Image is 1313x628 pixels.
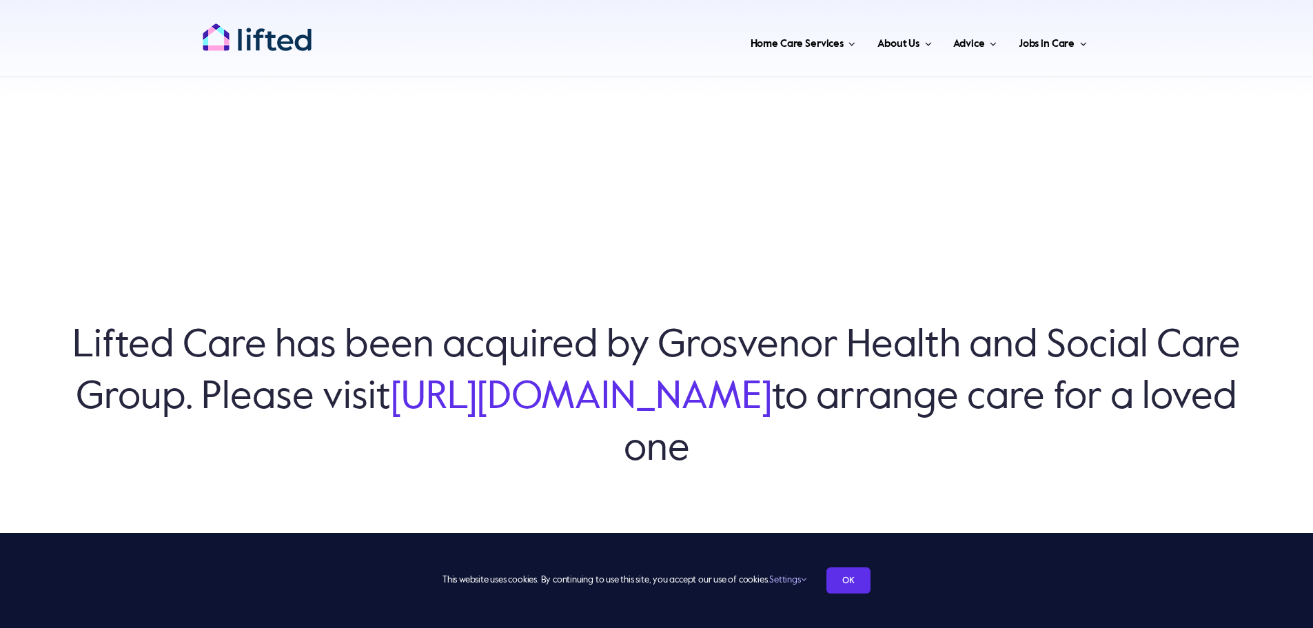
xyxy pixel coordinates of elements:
a: lifted-logo [202,23,312,37]
span: Home Care Services [751,33,844,55]
a: [URL][DOMAIN_NAME] [391,378,772,417]
span: Jobs in Care [1019,33,1075,55]
span: Advice [953,33,984,55]
span: About Us [877,33,919,55]
a: OK [826,567,871,594]
a: Settings [769,576,806,585]
h6: Lifted Care has been acquired by Grosvenor Health and Social Care Group. Please visit to arrange ... [69,321,1244,476]
nav: Main Menu [356,21,1091,62]
a: About Us [873,21,935,62]
a: Jobs in Care [1015,21,1091,62]
span: This website uses cookies. By continuing to use this site, you accept our use of cookies. [442,569,806,591]
a: Home Care Services [746,21,860,62]
a: Advice [949,21,1000,62]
